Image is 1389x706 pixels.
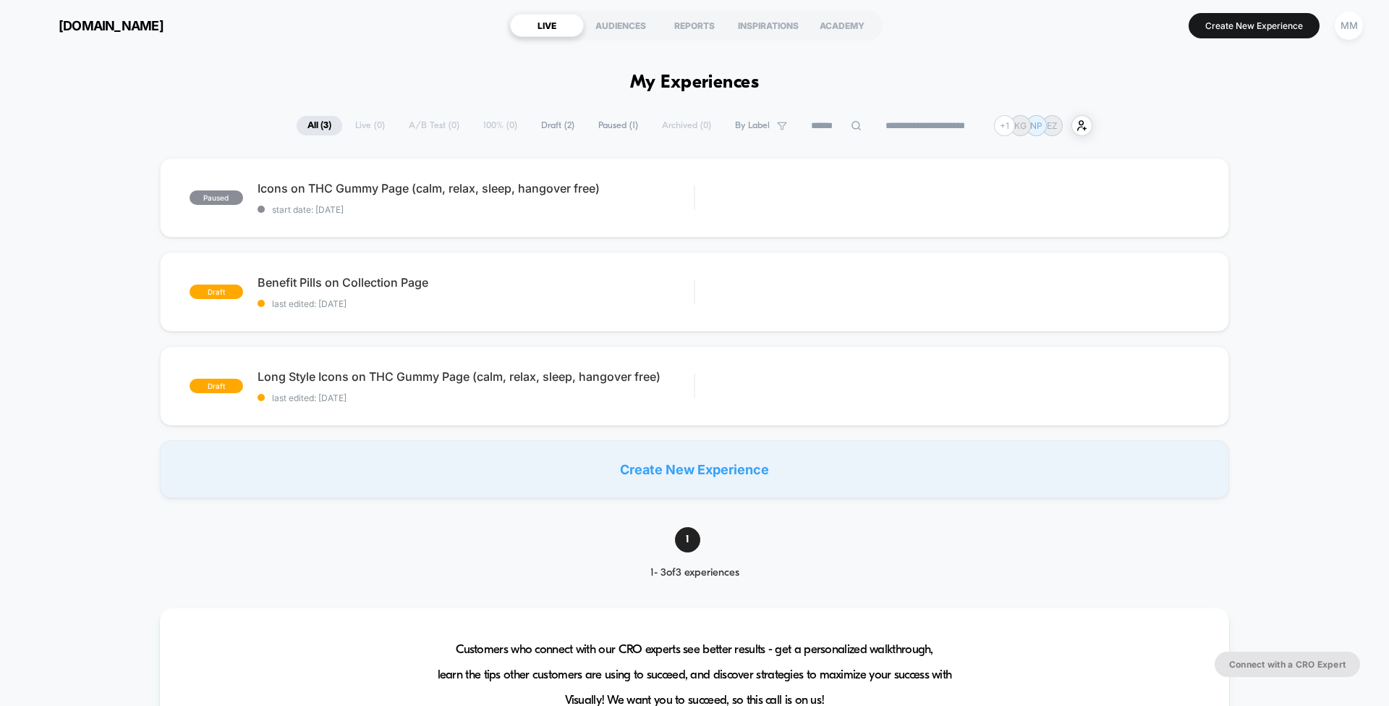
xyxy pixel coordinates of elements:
[1014,120,1027,131] p: KG
[59,18,163,33] span: [DOMAIN_NAME]
[258,392,694,403] span: last edited: [DATE]
[1330,11,1367,41] button: MM
[1215,652,1360,677] button: Connect with a CRO Expert
[735,120,770,131] span: By Label
[530,116,585,135] span: Draft ( 2 )
[190,379,243,393] span: draft
[1030,120,1042,131] p: NP
[1335,12,1363,40] div: MM
[22,14,168,37] button: [DOMAIN_NAME]
[625,567,765,579] div: 1 - 3 of 3 experiences
[258,275,694,290] span: Benefit Pills on Collection Page
[510,14,584,37] div: LIVE
[630,72,760,93] h1: My Experiences
[258,298,694,309] span: last edited: [DATE]
[258,181,694,196] span: Icons on THC Gummy Page (calm, relax, sleep, hangover free)
[1047,120,1058,131] p: EZ
[258,369,694,384] span: Long Style Icons on THC Gummy Page (calm, relax, sleep, hangover free)
[258,204,694,215] span: start date: [DATE]
[731,14,805,37] div: INSPIRATIONS
[805,14,879,37] div: ACADEMY
[190,190,243,205] span: paused
[297,116,342,135] span: All ( 3 )
[675,527,700,552] span: 1
[190,285,243,299] span: draft
[658,14,731,37] div: REPORTS
[160,440,1229,498] div: Create New Experience
[994,115,1015,136] div: + 1
[587,116,649,135] span: Paused ( 1 )
[584,14,658,37] div: AUDIENCES
[1189,13,1320,38] button: Create New Experience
